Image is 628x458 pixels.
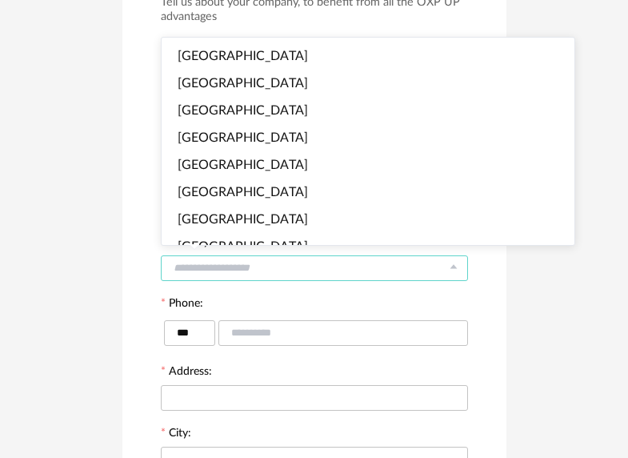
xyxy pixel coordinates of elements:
span: [GEOGRAPHIC_DATA] [178,213,308,226]
label: Phone: [161,298,203,312]
span: [GEOGRAPHIC_DATA] [178,131,308,144]
label: City: [161,428,191,442]
span: [GEOGRAPHIC_DATA] [178,104,308,117]
span: [GEOGRAPHIC_DATA] [178,50,308,62]
span: [GEOGRAPHIC_DATA] [178,186,308,199]
span: [GEOGRAPHIC_DATA] [178,77,308,90]
label: Address: [161,366,212,380]
span: [GEOGRAPHIC_DATA] [178,159,308,171]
